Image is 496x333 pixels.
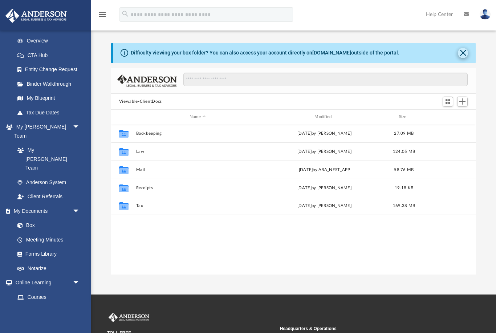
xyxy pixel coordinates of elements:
[136,186,259,190] button: Receipts
[135,114,259,120] div: Name
[10,290,87,304] a: Courses
[131,49,399,57] div: Difficulty viewing your box folder? You can also access your account directly on outside of the p...
[10,62,91,77] a: Entity Change Request
[10,175,87,190] a: Anderson System
[73,204,87,219] span: arrow_drop_down
[5,276,87,290] a: Online Learningarrow_drop_down
[394,168,414,172] span: 58.76 MB
[395,186,413,190] span: 19.18 KB
[263,167,386,173] div: [DATE] by ABA_NEST_APP
[119,98,162,105] button: Viewable-ClientDocs
[136,149,259,154] button: Law
[263,149,386,155] div: [DATE] by [PERSON_NAME]
[10,261,87,276] a: Notarize
[263,185,386,191] div: [DATE] by [PERSON_NAME]
[10,232,87,247] a: Meeting Minutes
[312,50,351,56] a: [DOMAIN_NAME]
[73,276,87,291] span: arrow_drop_down
[458,48,468,58] button: Close
[263,114,386,120] div: Modified
[10,218,84,233] a: Box
[10,304,84,319] a: Video Training
[10,48,91,62] a: CTA Hub
[389,114,418,120] div: Size
[443,97,454,107] button: Switch to Grid View
[3,9,69,23] img: Anderson Advisors Platinum Portal
[263,130,386,137] div: [DATE] by [PERSON_NAME]
[10,77,91,91] a: Binder Walkthrough
[10,190,87,204] a: Client Referrals
[263,203,386,209] div: [DATE] by [PERSON_NAME]
[5,120,87,143] a: My [PERSON_NAME] Teamarrow_drop_down
[10,105,91,120] a: Tax Due Dates
[98,14,107,19] a: menu
[422,114,472,120] div: id
[10,247,84,261] a: Forms Library
[183,73,468,86] input: Search files and folders
[136,204,259,208] button: Tax
[73,120,87,135] span: arrow_drop_down
[107,313,151,322] img: Anderson Advisors Platinum Portal
[480,9,491,20] img: User Pic
[111,124,476,275] div: grid
[136,167,259,172] button: Mail
[393,204,415,208] span: 169.38 MB
[114,114,133,120] div: id
[136,131,259,136] button: Bookkeeping
[393,150,415,154] span: 124.05 MB
[457,97,468,107] button: Add
[10,91,87,106] a: My Blueprint
[394,131,414,135] span: 27.09 MB
[10,143,84,175] a: My [PERSON_NAME] Team
[98,10,107,19] i: menu
[10,34,91,48] a: Overview
[280,325,448,332] small: Headquarters & Operations
[121,10,129,18] i: search
[5,204,87,218] a: My Documentsarrow_drop_down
